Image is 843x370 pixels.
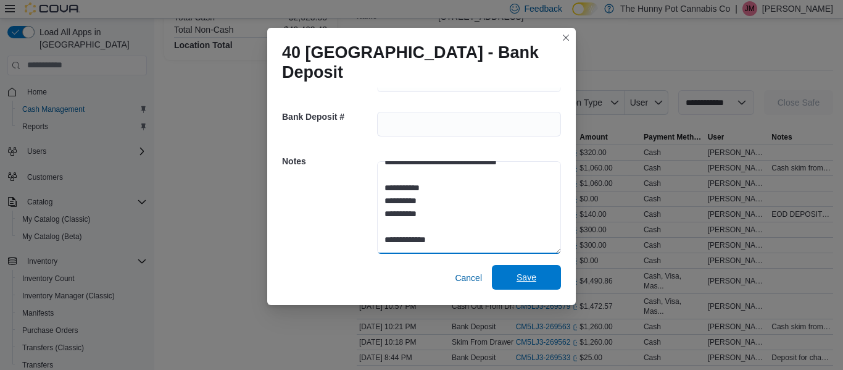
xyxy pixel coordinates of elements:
h5: Bank Deposit # [282,104,375,129]
h5: Notes [282,149,375,174]
h1: 40 [GEOGRAPHIC_DATA] - Bank Deposit [282,43,551,82]
button: Save [492,265,561,290]
span: Save [517,271,536,284]
button: Cancel [450,266,487,290]
span: Cancel [455,272,482,284]
button: Closes this modal window [559,30,573,45]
